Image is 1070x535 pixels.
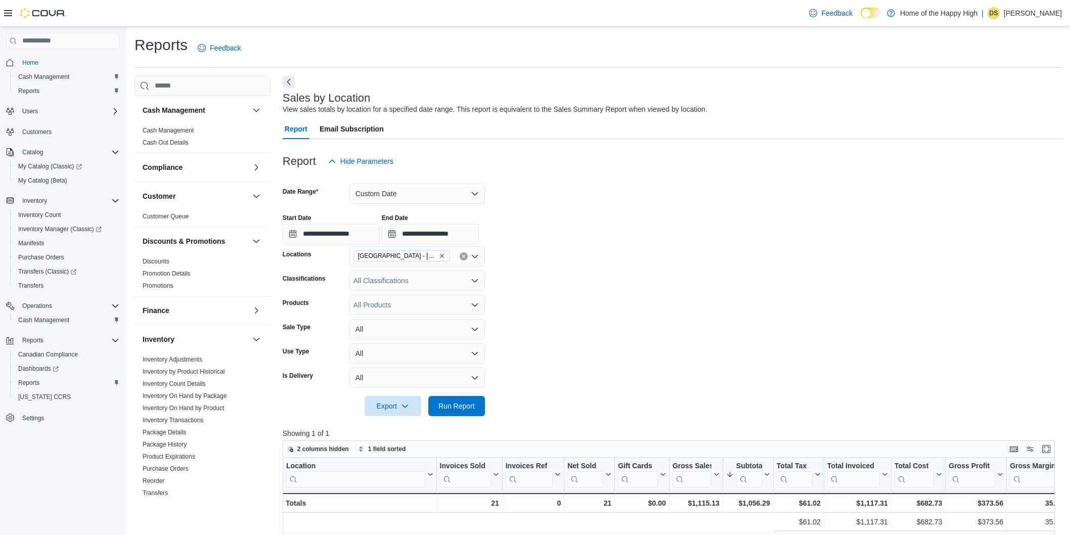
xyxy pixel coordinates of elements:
button: Gross Sales [673,461,720,487]
span: Inventory Manager (Classic) [18,225,102,233]
button: Reports [2,333,123,347]
div: $1,115.13 [673,497,720,509]
span: Swan River - Main Street - Fire & Flower [353,250,450,261]
span: Canadian Compliance [14,348,119,361]
a: Dashboards [14,363,63,375]
span: Dashboards [14,363,119,375]
label: Locations [283,250,311,258]
button: Catalog [18,146,47,158]
div: Invoices Ref [506,461,553,471]
span: Promotions [143,282,173,290]
a: Package Details [143,429,187,436]
span: Export [371,396,415,416]
p: Home of the Happy High [900,7,977,19]
button: [US_STATE] CCRS [10,390,123,404]
span: Customer Queue [143,212,189,220]
span: My Catalog (Beta) [14,174,119,187]
span: [US_STATE] CCRS [18,393,71,401]
div: Location [286,461,425,487]
div: Invoices Ref [506,461,553,487]
span: My Catalog (Classic) [14,160,119,172]
a: Inventory Adjustments [143,356,202,363]
span: Manifests [18,239,44,247]
span: Report [285,119,307,139]
label: Date Range [283,188,319,196]
h3: Report [283,155,316,167]
div: Gross Profit [949,461,995,471]
label: Use Type [283,347,309,355]
span: Product Expirations [143,453,195,461]
button: Invoices Ref [506,461,561,487]
a: Inventory by Product Historical [143,368,225,375]
button: Manifests [10,236,123,250]
a: My Catalog (Classic) [14,160,86,172]
span: Reports [14,85,119,97]
span: Package History [143,440,187,449]
div: $61.02 [777,516,821,528]
div: Subtotal [736,461,762,471]
button: Keyboard shortcuts [1008,443,1020,455]
span: My Catalog (Beta) [18,176,67,185]
a: Transfers [14,280,48,292]
a: Discounts [143,258,169,265]
a: Reports [14,377,43,389]
label: Products [283,299,309,307]
button: Finance [250,304,262,317]
span: Dark Mode [861,18,861,19]
a: Transfers (Classic) [14,265,80,278]
span: Purchase Orders [18,253,64,261]
div: Inventory [135,353,271,503]
button: Discounts & Promotions [143,236,248,246]
span: Transfers [143,489,168,497]
div: Invoices Sold [439,461,491,471]
div: View sales totals by location for a specified date range. This report is equivalent to the Sales ... [283,104,707,115]
span: [GEOGRAPHIC_DATA] - [GEOGRAPHIC_DATA] - Fire & Flower [358,251,437,261]
span: Canadian Compliance [18,350,78,359]
a: Transfers (Classic) [10,264,123,279]
span: Run Report [438,401,475,411]
input: Dark Mode [861,8,882,18]
button: All [349,319,485,339]
button: Subtotal [726,461,770,487]
button: Users [2,104,123,118]
img: Cova [20,8,66,18]
div: Cash Management [135,124,271,153]
button: 2 columns hidden [283,443,353,455]
span: Reorder [143,477,164,485]
a: Inventory On Hand by Package [143,392,227,399]
a: Inventory Manager (Classic) [10,222,123,236]
span: Inventory [22,197,47,205]
button: Inventory [250,333,262,345]
span: Manifests [14,237,119,249]
a: Purchase Orders [143,465,189,472]
div: Total Invoiced [827,461,880,471]
span: Inventory by Product Historical [143,368,225,376]
h1: Reports [135,35,188,55]
span: Purchase Orders [14,251,119,263]
button: Net Sold [567,461,611,487]
a: Purchase Orders [14,251,68,263]
h3: Compliance [143,162,183,172]
p: | [982,7,984,19]
span: Operations [18,300,119,312]
span: Catalog [22,148,43,156]
div: Gift Card Sales [618,461,658,487]
div: $682.73 [895,516,942,528]
a: Cash Management [14,314,73,326]
div: Location [286,461,425,471]
a: Reorder [143,477,164,484]
a: Customers [18,126,56,138]
button: Hide Parameters [324,151,397,171]
button: Customer [250,190,262,202]
div: $61.02 [777,497,821,509]
span: Catalog [18,146,119,158]
div: $1,117.31 [827,497,888,509]
div: Totals [286,497,433,509]
span: Purchase Orders [143,465,189,473]
span: Cash Management [18,73,69,81]
button: Cash Management [143,105,248,115]
h3: Inventory [143,334,174,344]
button: Inventory [18,195,51,207]
button: Canadian Compliance [10,347,123,362]
button: Cash Management [10,70,123,84]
